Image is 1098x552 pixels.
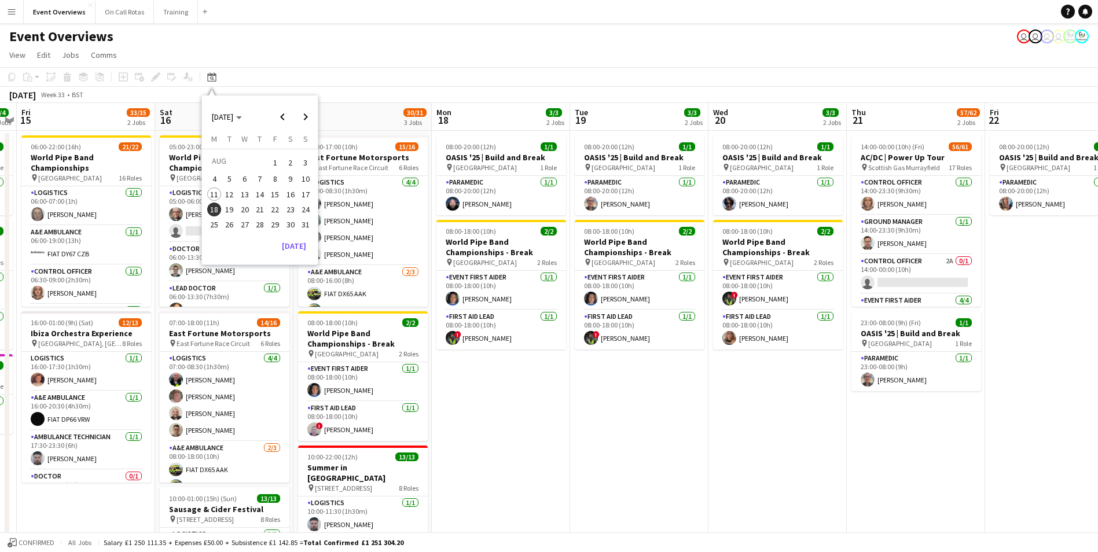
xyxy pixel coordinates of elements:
[284,172,298,186] span: 9
[267,217,282,232] button: 29-08-2025
[38,339,122,348] span: [GEOGRAPHIC_DATA], [GEOGRAPHIC_DATA]
[399,349,418,358] span: 2 Roles
[722,227,773,235] span: 08:00-18:00 (10h)
[284,203,298,216] span: 23
[160,242,289,282] app-card-role: Doctor1/106:00-13:30 (7h30m)[PERSON_NAME]
[207,202,222,217] button: 18-08-2025
[119,174,142,182] span: 16 Roles
[851,135,981,307] div: 14:00-00:00 (10h) (Fri)56/61AC/DC | Power Up Tour Scottish Gas Murrayfield17 RolesControl Officer...
[1017,30,1031,43] app-user-avatar: Operations Team
[207,187,222,202] button: 11-08-2025
[868,339,932,348] span: [GEOGRAPHIC_DATA]
[21,226,151,265] app-card-role: A&E Ambulance1/106:00-19:00 (13h)FIAT DY67 CZB
[21,391,151,430] app-card-role: A&E Ambulance1/116:00-20:30 (4h30m)FIAT DP66 VRW
[436,176,566,215] app-card-role: Paramedic1/108:00-20:00 (12h)[PERSON_NAME]
[21,311,151,483] app-job-card: 16:00-01:00 (9h) (Sat)12/13Ibiza Orchestra Experience [GEOGRAPHIC_DATA], [GEOGRAPHIC_DATA]8 Roles...
[575,135,704,215] app-job-card: 08:00-20:00 (12h)1/1OASIS '25 | Build and Break [GEOGRAPHIC_DATA]1 RoleParamedic1/108:00-20:00 (1...
[160,504,289,514] h3: Sausage & Cider Festival
[273,134,277,144] span: F
[678,163,695,172] span: 1 Role
[436,310,566,349] app-card-role: First Aid Lead1/108:00-18:00 (10h)![PERSON_NAME]
[282,202,298,217] button: 23-08-2025
[851,328,981,338] h3: OASIS '25 | Build and Break
[238,203,252,216] span: 20
[253,203,267,216] span: 21
[21,265,151,304] app-card-role: Control Officer1/106:30-09:00 (2h30m)[PERSON_NAME]
[282,217,298,232] button: 30-08-2025
[294,105,317,128] button: Next month
[9,28,113,45] h1: Event Overviews
[851,215,981,255] app-card-role: Ground Manager1/114:00-23:30 (9h30m)[PERSON_NAME]
[6,536,56,549] button: Confirmed
[207,217,222,232] button: 25-08-2025
[21,107,31,117] span: Fri
[212,112,233,122] span: [DATE]
[592,163,655,172] span: [GEOGRAPHIC_DATA]
[404,118,426,127] div: 3 Jobs
[713,176,843,215] app-card-role: Paramedic1/108:00-20:00 (12h)[PERSON_NAME]
[851,311,981,391] div: 23:00-08:00 (9h) (Fri)1/1OASIS '25 | Build and Break [GEOGRAPHIC_DATA]1 RoleParamedic1/123:00-08:...
[207,172,221,186] span: 4
[66,538,94,547] span: All jobs
[207,171,222,186] button: 04-08-2025
[160,135,289,307] div: 05:00-23:00 (18h)37/45World Pipe Band Championships [GEOGRAPHIC_DATA]25 RolesLogistics1/205:00-06...
[160,152,289,173] h3: World Pipe Band Championships
[21,304,151,377] app-card-role: Event First Aider3/3
[817,142,833,151] span: 1/1
[453,163,517,172] span: [GEOGRAPHIC_DATA]
[861,142,924,151] span: 14:00-00:00 (10h) (Fri)
[223,187,237,201] span: 12
[395,142,418,151] span: 15/16
[1029,30,1042,43] app-user-avatar: Operations Team
[119,142,142,151] span: 21/22
[575,152,704,163] h3: OASIS '25 | Build and Break
[850,113,866,127] span: 21
[436,107,451,117] span: Mon
[584,227,634,235] span: 08:00-18:00 (10h)
[299,172,313,186] span: 10
[223,203,237,216] span: 19
[298,135,428,307] div: 07:00-17:00 (10h)15/16East Fortune Motorsports East Fortune Race Circuit6 RolesLogistics4/407:00-...
[679,227,695,235] span: 2/2
[122,339,142,348] span: 8 Roles
[298,462,428,483] h3: Summer in [GEOGRAPHIC_DATA]
[298,187,313,202] button: 17-08-2025
[9,89,36,101] div: [DATE]
[541,142,557,151] span: 1/1
[851,176,981,215] app-card-role: Control Officer1/114:00-23:30 (9h30m)[PERSON_NAME]
[402,318,418,327] span: 2/2
[237,202,252,217] button: 20-08-2025
[222,187,237,202] button: 12-08-2025
[158,113,172,127] span: 16
[575,220,704,349] app-job-card: 08:00-18:00 (10h)2/2World Pipe Band Championships - Break [GEOGRAPHIC_DATA]2 RolesEvent First Aid...
[169,494,237,503] span: 10:00-01:00 (15h) (Sun)
[207,106,247,127] button: Choose month and year
[288,134,293,144] span: S
[21,328,151,338] h3: Ibiza Orchestra Experience
[169,318,219,327] span: 07:00-18:00 (11h)
[851,255,981,294] app-card-role: Control Officer2A0/114:00-00:00 (10h)
[258,134,262,144] span: T
[86,47,122,62] a: Comms
[399,163,418,172] span: 6 Roles
[546,108,562,117] span: 3/3
[298,171,313,186] button: 10-08-2025
[268,172,282,186] span: 8
[1052,30,1066,43] app-user-avatar: Operations Team
[177,174,240,182] span: [GEOGRAPHIC_DATA]
[252,187,267,202] button: 14-08-2025
[436,271,566,310] app-card-role: Event First Aider1/108:00-18:00 (10h)[PERSON_NAME]
[298,362,428,402] app-card-role: Event First Aider1/108:00-18:00 (10h)[PERSON_NAME]
[252,202,267,217] button: 21-08-2025
[868,163,940,172] span: Scottish Gas Murrayfield
[238,187,252,201] span: 13
[237,187,252,202] button: 13-08-2025
[713,310,843,349] app-card-role: First Aid Lead1/108:00-18:00 (10h)[PERSON_NAME]
[675,258,695,267] span: 2 Roles
[31,142,81,151] span: 06:00-22:00 (16h)
[679,142,695,151] span: 1/1
[575,310,704,349] app-card-role: First Aid Lead1/108:00-18:00 (10h)![PERSON_NAME]
[21,135,151,307] app-job-card: 06:00-22:00 (16h)21/22World Pipe Band Championships [GEOGRAPHIC_DATA]16 RolesLogistics1/106:00-07...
